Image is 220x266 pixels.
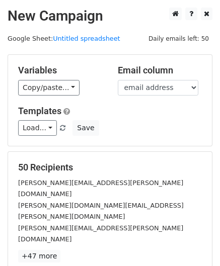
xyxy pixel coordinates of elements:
[72,120,99,136] button: Save
[145,33,212,44] span: Daily emails left: 50
[118,65,202,76] h5: Email column
[18,106,61,116] a: Templates
[170,218,220,266] iframe: Chat Widget
[18,120,57,136] a: Load...
[145,35,212,42] a: Daily emails left: 50
[18,224,183,243] small: [PERSON_NAME][EMAIL_ADDRESS][PERSON_NAME][DOMAIN_NAME]
[18,80,80,96] a: Copy/paste...
[8,8,212,25] h2: New Campaign
[18,202,184,221] small: [PERSON_NAME][DOMAIN_NAME][EMAIL_ADDRESS][PERSON_NAME][DOMAIN_NAME]
[18,162,202,173] h5: 50 Recipients
[18,65,103,76] h5: Variables
[8,35,120,42] small: Google Sheet:
[18,179,183,198] small: [PERSON_NAME][EMAIL_ADDRESS][PERSON_NAME][DOMAIN_NAME]
[53,35,120,42] a: Untitled spreadsheet
[18,250,60,262] a: +47 more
